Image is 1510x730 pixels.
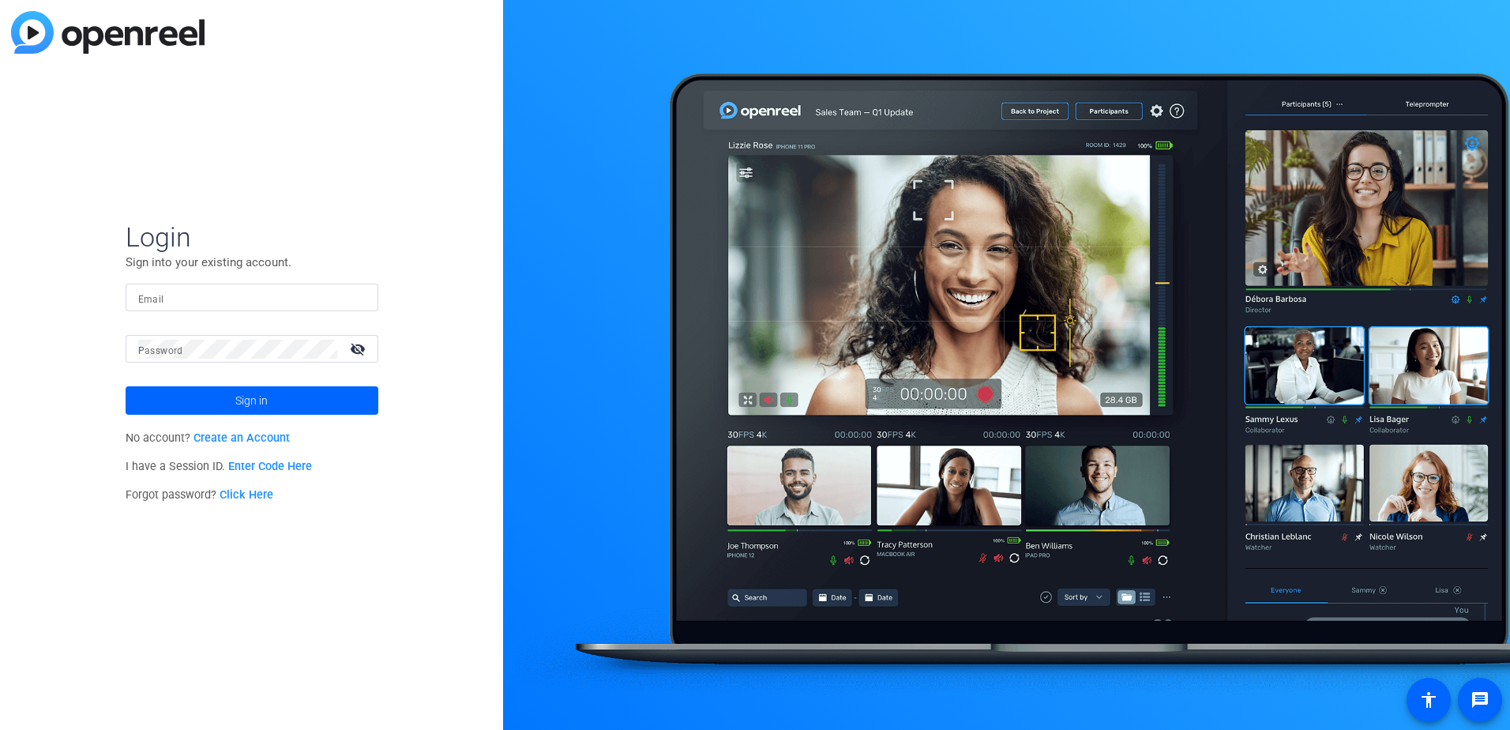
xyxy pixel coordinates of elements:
[138,345,183,356] mat-label: Password
[138,288,366,307] input: Enter Email Address
[235,381,268,420] span: Sign in
[138,294,164,305] mat-label: Email
[126,431,291,445] span: No account?
[126,386,378,415] button: Sign in
[1419,690,1438,709] mat-icon: accessibility
[220,488,273,502] a: Click Here
[126,488,274,502] span: Forgot password?
[193,431,290,445] a: Create an Account
[228,460,312,473] a: Enter Code Here
[1471,690,1489,709] mat-icon: message
[126,460,313,473] span: I have a Session ID.
[126,220,378,254] span: Login
[340,337,378,360] mat-icon: visibility_off
[11,11,205,54] img: blue-gradient.svg
[126,254,378,271] p: Sign into your existing account.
